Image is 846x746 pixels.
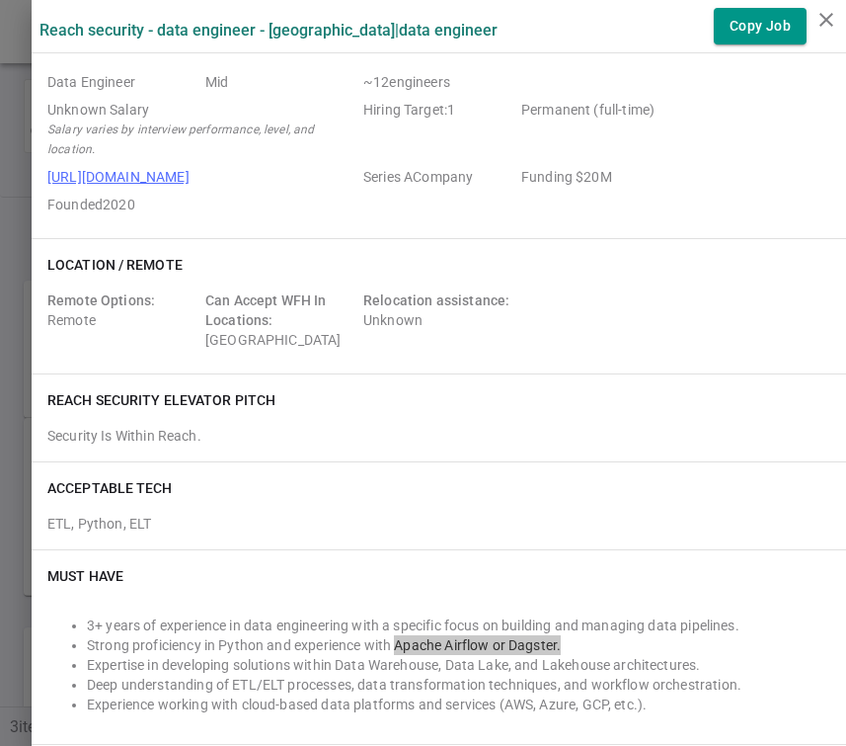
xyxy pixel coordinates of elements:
[814,8,838,32] i: close
[363,290,513,350] div: Unknown
[363,292,509,308] span: Relocation assistance:
[47,100,355,120] div: Salary Range
[205,290,355,350] div: [GEOGRAPHIC_DATA]
[47,169,190,185] a: [URL][DOMAIN_NAME]
[521,167,671,187] span: Employer Founding
[363,72,513,92] span: Team Count
[87,635,830,655] li: Strong proficiency in Python and experience with Apache Airflow or Dagster.
[87,616,830,635] li: 3+ years of experience in data engineering with a specific focus on building and managing data pi...
[87,695,830,714] li: Experience working with cloud-based data platforms and services (AWS, Azure, GCP, etc.).
[39,21,498,40] label: Reach Security - Data Engineer - [GEOGRAPHIC_DATA] | Data Engineer
[47,292,155,308] span: Remote Options:
[47,478,173,498] h6: ACCEPTABLE TECH
[47,123,315,156] i: Salary varies by interview performance, level, and location.
[47,290,197,350] div: Remote
[47,390,275,410] h6: Reach Security elevator pitch
[47,506,830,534] div: ETL, Python, ELT
[47,72,197,92] span: Roles
[47,195,197,214] span: Employer Founded
[47,426,830,446] div: Security Is Within Reach.
[521,100,671,159] span: Job Type
[205,72,355,92] span: Level
[47,255,183,275] h6: Location / Remote
[87,675,830,695] li: Deep understanding of ETL/ELT processes, data transformation techniques, and workflow orchestration.
[363,100,513,159] span: Hiring Target
[87,655,830,675] li: Expertise in developing solutions within Data Warehouse, Data Lake, and Lakehouse architectures.
[47,566,123,586] h6: Must Have
[47,167,355,187] span: Company URL
[714,8,807,44] button: Copy Job
[205,292,327,328] span: Can Accept WFH In Locations:
[363,167,513,187] span: Employer Stage e.g. Series A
